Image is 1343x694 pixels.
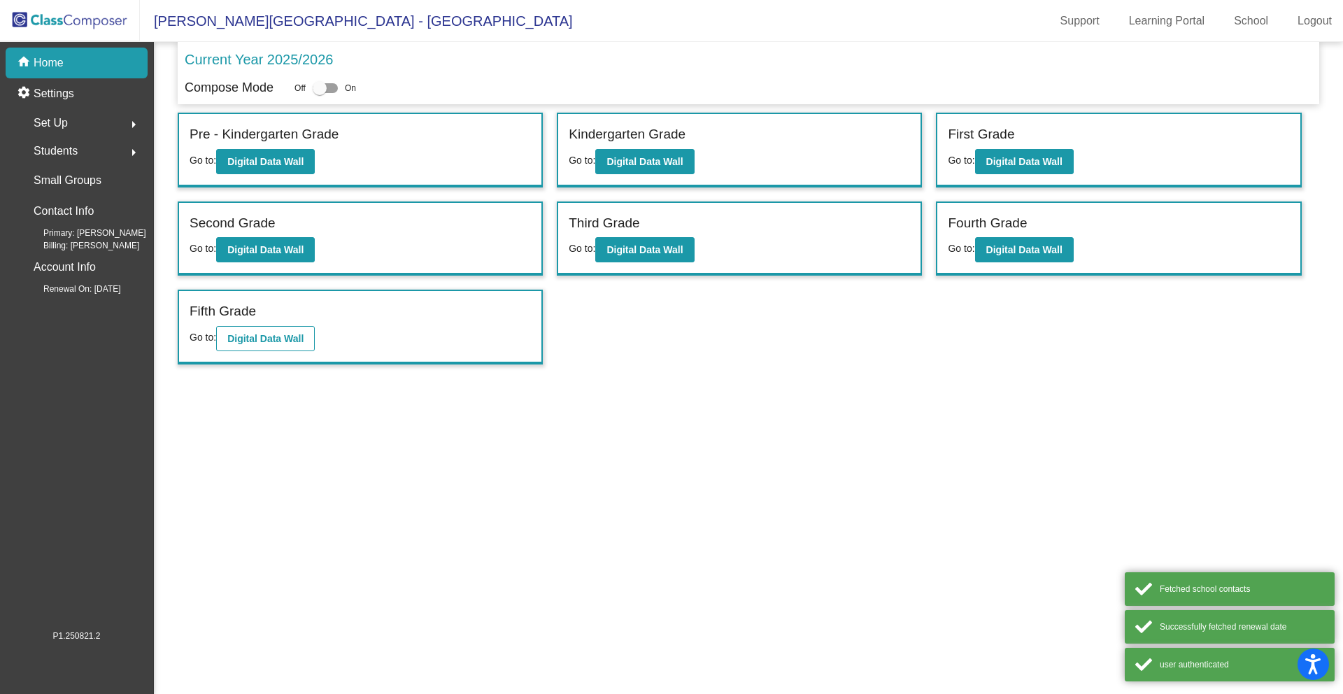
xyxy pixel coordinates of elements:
button: Digital Data Wall [595,237,694,262]
div: Fetched school contacts [1160,583,1324,595]
button: Digital Data Wall [595,149,694,174]
label: Fourth Grade [948,213,1027,234]
b: Digital Data Wall [986,244,1063,255]
b: Digital Data Wall [227,156,304,167]
div: user authenticated [1160,658,1324,671]
span: [PERSON_NAME][GEOGRAPHIC_DATA] - [GEOGRAPHIC_DATA] [140,10,573,32]
p: Account Info [34,257,96,277]
b: Digital Data Wall [227,333,304,344]
span: Go to: [190,243,216,254]
span: Off [294,82,306,94]
span: Go to: [190,155,216,166]
label: First Grade [948,125,1014,145]
span: Renewal On: [DATE] [21,283,120,295]
span: Set Up [34,113,68,133]
span: Go to: [190,332,216,343]
span: Go to: [948,243,974,254]
mat-icon: settings [17,85,34,102]
label: Third Grade [569,213,639,234]
a: Support [1049,10,1111,32]
a: School [1223,10,1279,32]
b: Digital Data Wall [986,156,1063,167]
a: Logout [1286,10,1343,32]
span: Primary: [PERSON_NAME] [21,227,146,239]
mat-icon: home [17,55,34,71]
span: Go to: [569,155,595,166]
span: Students [34,141,78,161]
a: Learning Portal [1118,10,1216,32]
p: Contact Info [34,201,94,221]
div: Successfully fetched renewal date [1160,621,1324,633]
b: Digital Data Wall [227,244,304,255]
button: Digital Data Wall [216,237,315,262]
p: Compose Mode [185,78,273,97]
b: Digital Data Wall [606,244,683,255]
label: Second Grade [190,213,276,234]
mat-icon: arrow_right [125,116,142,133]
p: Current Year 2025/2026 [185,49,333,70]
label: Fifth Grade [190,302,256,322]
button: Digital Data Wall [216,326,315,351]
p: Settings [34,85,74,102]
p: Small Groups [34,171,101,190]
button: Digital Data Wall [975,237,1074,262]
label: Kindergarten Grade [569,125,685,145]
span: On [345,82,356,94]
span: Go to: [948,155,974,166]
label: Pre - Kindergarten Grade [190,125,339,145]
p: Home [34,55,64,71]
span: Go to: [569,243,595,254]
button: Digital Data Wall [975,149,1074,174]
b: Digital Data Wall [606,156,683,167]
mat-icon: arrow_right [125,144,142,161]
span: Billing: [PERSON_NAME] [21,239,139,252]
button: Digital Data Wall [216,149,315,174]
